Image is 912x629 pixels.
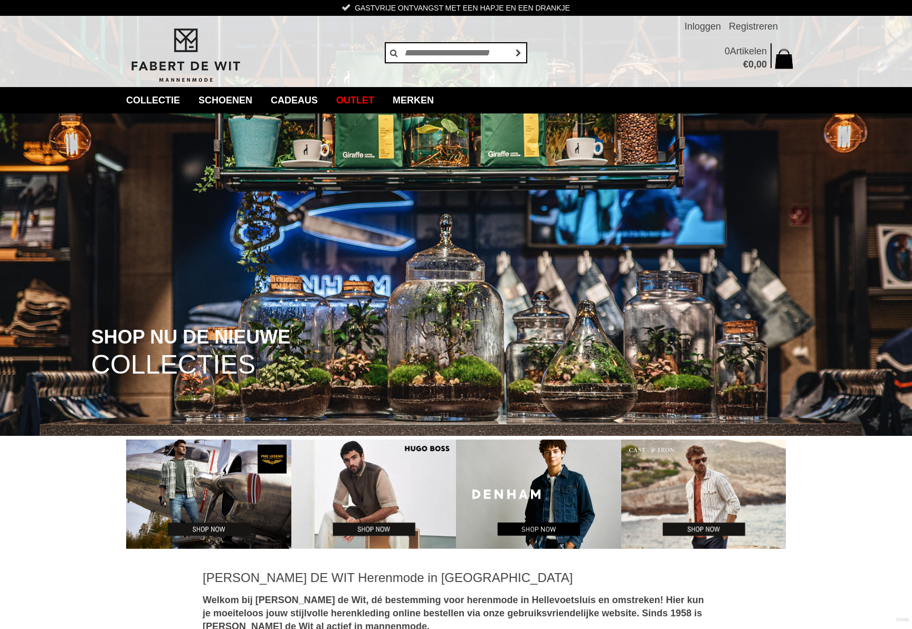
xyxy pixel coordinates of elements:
[118,87,188,113] a: collectie
[685,16,721,37] a: Inloggen
[725,46,730,56] span: 0
[896,613,909,626] a: Divide
[385,87,442,113] a: Merken
[756,59,767,70] span: 00
[328,87,382,113] a: Outlet
[91,351,255,378] span: COLLECTIES
[91,327,290,347] span: SHOP NU DE NIEUWE
[456,440,621,549] img: Denham
[748,59,754,70] span: 0
[203,570,709,586] h1: [PERSON_NAME] DE WIT Herenmode in [GEOGRAPHIC_DATA]
[291,440,457,549] img: Hugo Boss
[263,87,326,113] a: Cadeaus
[754,59,756,70] span: ,
[191,87,260,113] a: Schoenen
[126,440,291,549] img: PME
[621,440,786,549] img: Cast Iron
[729,16,778,37] a: Registreren
[126,27,245,84] img: Fabert de Wit
[730,46,767,56] span: Artikelen
[743,59,748,70] span: €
